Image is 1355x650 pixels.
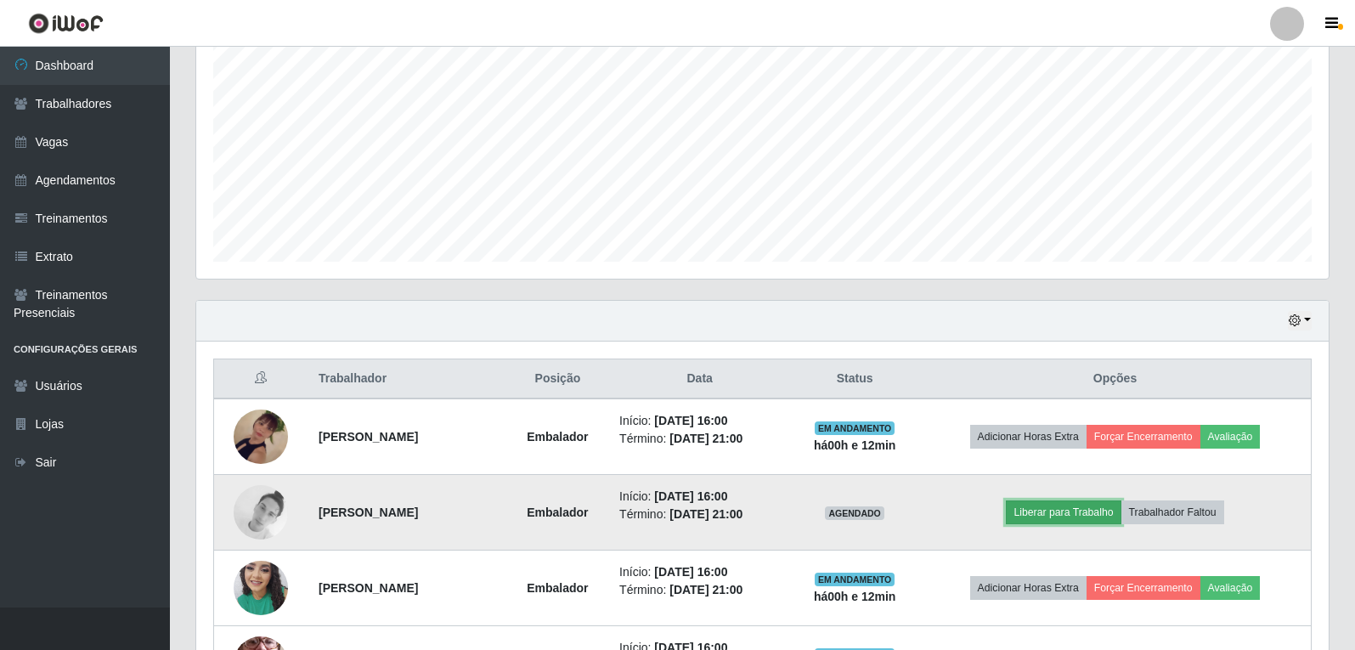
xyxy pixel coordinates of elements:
[815,421,895,435] span: EM ANDAMENTO
[919,359,1311,399] th: Opções
[319,506,418,519] strong: [PERSON_NAME]
[234,485,288,540] img: 1730297824341.jpeg
[814,590,896,603] strong: há 00 h e 12 min
[1200,425,1261,449] button: Avaliação
[970,576,1087,600] button: Adicionar Horas Extra
[527,581,588,595] strong: Embalador
[1087,425,1200,449] button: Forçar Encerramento
[619,412,780,430] li: Início:
[1087,576,1200,600] button: Forçar Encerramento
[790,359,919,399] th: Status
[1006,500,1121,524] button: Liberar para Trabalho
[669,507,742,521] time: [DATE] 21:00
[308,359,506,399] th: Trabalhador
[654,565,727,579] time: [DATE] 16:00
[319,581,418,595] strong: [PERSON_NAME]
[825,506,884,520] span: AGENDADO
[28,13,104,34] img: CoreUI Logo
[815,573,895,586] span: EM ANDAMENTO
[619,506,780,523] li: Término:
[527,430,588,444] strong: Embalador
[319,430,418,444] strong: [PERSON_NAME]
[619,563,780,581] li: Início:
[654,414,727,427] time: [DATE] 16:00
[669,583,742,596] time: [DATE] 21:00
[619,581,780,599] li: Término:
[669,432,742,445] time: [DATE] 21:00
[1200,576,1261,600] button: Avaliação
[234,388,288,485] img: 1705758953122.jpeg
[506,359,609,399] th: Posição
[1121,500,1224,524] button: Trabalhador Faltou
[619,488,780,506] li: Início:
[609,359,790,399] th: Data
[814,438,896,452] strong: há 00 h e 12 min
[234,551,288,624] img: 1742396423884.jpeg
[654,489,727,503] time: [DATE] 16:00
[970,425,1087,449] button: Adicionar Horas Extra
[527,506,588,519] strong: Embalador
[619,430,780,448] li: Término:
